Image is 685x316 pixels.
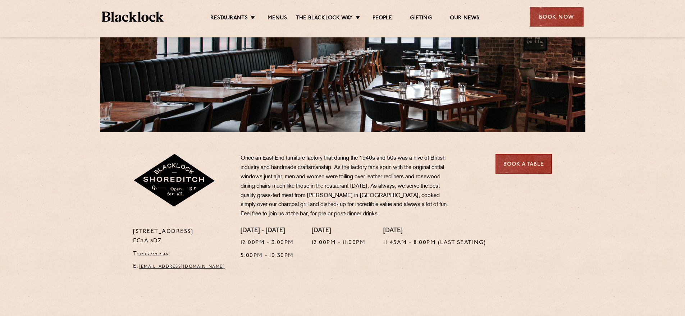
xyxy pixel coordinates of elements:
a: 020 7739 2148 [138,252,169,256]
img: Shoreditch-stamp-v2-default.svg [133,154,216,208]
p: Once an East End furniture factory that during the 1940s and 50s was a hive of British industry a... [241,154,453,219]
p: T: [133,249,230,259]
h4: [DATE] - [DATE] [241,227,294,235]
a: Our News [450,15,480,23]
div: Book Now [530,7,584,27]
h4: [DATE] [383,227,486,235]
a: [EMAIL_ADDRESS][DOMAIN_NAME] [139,265,225,269]
p: E: [133,262,230,271]
p: 11:45am - 8:00pm (Last seating) [383,238,486,248]
p: 5:00pm - 10:30pm [241,251,294,261]
img: BL_Textured_Logo-footer-cropped.svg [102,12,164,22]
a: Gifting [410,15,431,23]
a: Restaurants [210,15,248,23]
p: 12:00pm - 3:00pm [241,238,294,248]
h4: [DATE] [312,227,366,235]
p: 12:00pm - 11:00pm [312,238,366,248]
p: [STREET_ADDRESS] EC2A 3DZ [133,227,230,246]
a: People [373,15,392,23]
a: Book a Table [496,154,552,174]
a: The Blacklock Way [296,15,353,23]
a: Menus [268,15,287,23]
